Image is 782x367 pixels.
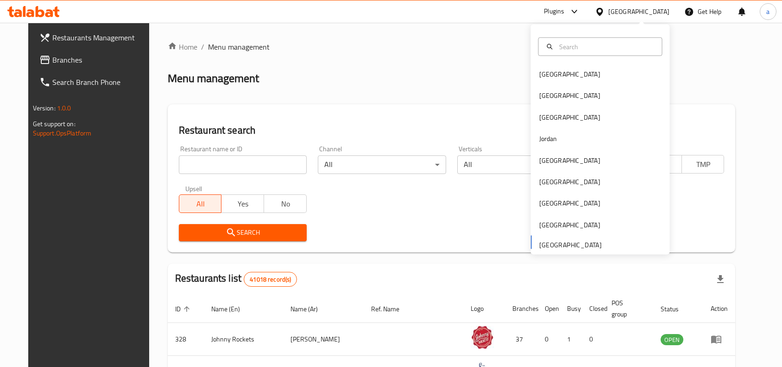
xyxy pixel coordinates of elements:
[555,41,656,52] input: Search
[204,323,284,356] td: Johnny Rockets
[505,323,537,356] td: 37
[612,297,643,320] span: POS group
[179,224,307,241] button: Search
[211,303,252,315] span: Name (En)
[52,54,151,65] span: Branches
[463,295,505,323] th: Logo
[371,303,411,315] span: Ref. Name
[168,323,204,356] td: 328
[52,32,151,43] span: Restaurants Management
[661,303,691,315] span: Status
[681,155,725,174] button: TMP
[179,123,725,137] h2: Restaurant search
[244,275,296,284] span: 41018 record(s)
[183,197,218,211] span: All
[582,323,604,356] td: 0
[175,303,193,315] span: ID
[168,41,736,52] nav: breadcrumb
[560,323,582,356] td: 1
[471,326,494,349] img: Johnny Rockets
[539,134,557,144] div: Jordan
[168,71,259,86] h2: Menu management
[290,303,330,315] span: Name (Ar)
[264,194,307,213] button: No
[686,158,721,171] span: TMP
[208,41,270,52] span: Menu management
[539,69,600,79] div: [GEOGRAPHIC_DATA]
[539,112,600,122] div: [GEOGRAPHIC_DATA]
[608,6,669,17] div: [GEOGRAPHIC_DATA]
[225,197,260,211] span: Yes
[539,198,600,208] div: [GEOGRAPHIC_DATA]
[539,219,600,230] div: [GEOGRAPHIC_DATA]
[268,197,303,211] span: No
[32,71,159,93] a: Search Branch Phone
[703,295,735,323] th: Action
[539,177,600,187] div: [GEOGRAPHIC_DATA]
[539,90,600,101] div: [GEOGRAPHIC_DATA]
[318,155,446,174] div: All
[544,6,564,17] div: Plugins
[32,49,159,71] a: Branches
[539,155,600,165] div: [GEOGRAPHIC_DATA]
[32,26,159,49] a: Restaurants Management
[33,127,92,139] a: Support.OpsPlatform
[57,102,71,114] span: 1.0.0
[505,295,537,323] th: Branches
[244,272,297,287] div: Total records count
[33,118,76,130] span: Get support on:
[537,295,560,323] th: Open
[560,295,582,323] th: Busy
[185,185,202,192] label: Upsell
[711,334,728,345] div: Menu
[661,335,683,345] span: OPEN
[33,102,56,114] span: Version:
[457,155,585,174] div: All
[283,323,364,356] td: [PERSON_NAME]
[582,295,604,323] th: Closed
[201,41,204,52] li: /
[221,194,264,213] button: Yes
[175,271,297,287] h2: Restaurants list
[52,77,151,88] span: Search Branch Phone
[766,6,769,17] span: a
[179,155,307,174] input: Search for restaurant name or ID..
[709,268,732,290] div: Export file
[168,41,197,52] a: Home
[537,323,560,356] td: 0
[186,227,299,238] span: Search
[179,194,222,213] button: All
